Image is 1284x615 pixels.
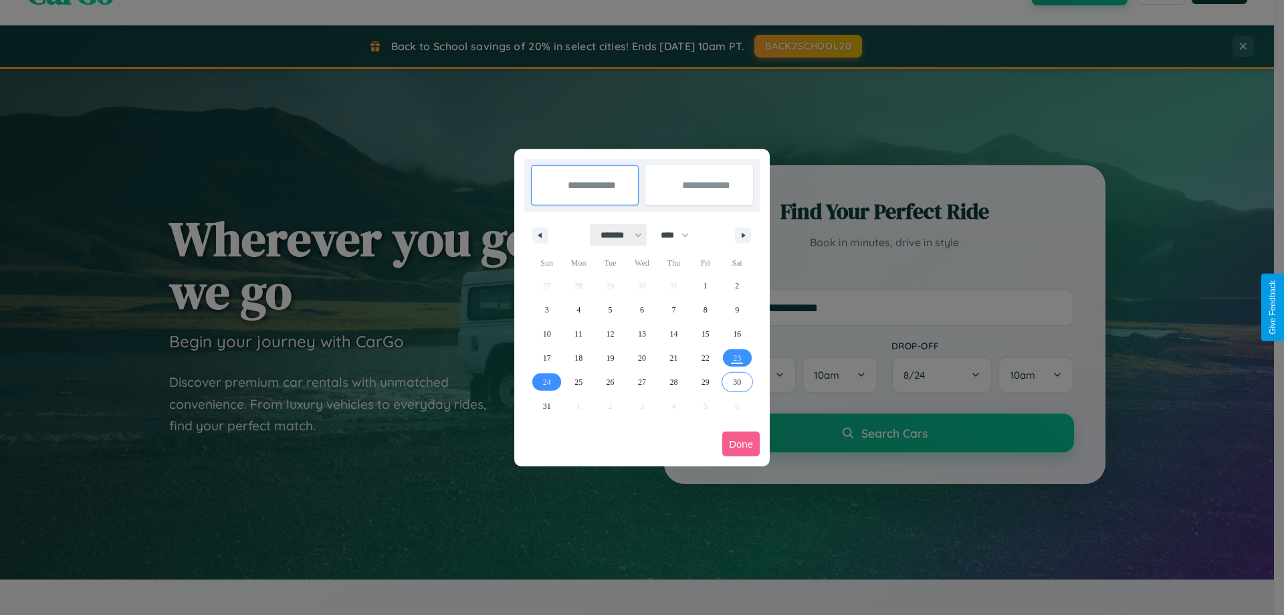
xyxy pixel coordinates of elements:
[669,322,677,346] span: 14
[689,274,721,298] button: 1
[658,346,689,370] button: 21
[562,346,594,370] button: 18
[626,370,657,394] button: 27
[574,370,582,394] span: 25
[543,322,551,346] span: 10
[669,370,677,394] span: 28
[735,274,739,298] span: 2
[689,298,721,322] button: 8
[562,370,594,394] button: 25
[704,274,708,298] span: 1
[702,322,710,346] span: 15
[543,394,551,418] span: 31
[543,346,551,370] span: 17
[543,370,551,394] span: 24
[531,252,562,274] span: Sun
[531,394,562,418] button: 31
[722,346,753,370] button: 23
[722,274,753,298] button: 2
[626,298,657,322] button: 6
[562,322,594,346] button: 11
[669,346,677,370] span: 21
[595,322,626,346] button: 12
[607,346,615,370] span: 19
[531,322,562,346] button: 10
[722,252,753,274] span: Sat
[562,298,594,322] button: 4
[702,346,710,370] span: 22
[638,370,646,394] span: 27
[574,322,582,346] span: 11
[658,252,689,274] span: Thu
[722,432,760,456] button: Done
[531,370,562,394] button: 24
[595,370,626,394] button: 26
[640,298,644,322] span: 6
[609,298,613,322] span: 5
[545,298,549,322] span: 3
[689,346,721,370] button: 22
[735,298,739,322] span: 9
[595,346,626,370] button: 19
[722,298,753,322] button: 9
[689,322,721,346] button: 15
[626,252,657,274] span: Wed
[722,322,753,346] button: 16
[704,298,708,322] span: 8
[733,370,741,394] span: 30
[595,298,626,322] button: 5
[702,370,710,394] span: 29
[531,298,562,322] button: 3
[689,370,721,394] button: 29
[722,370,753,394] button: 30
[1268,280,1277,335] div: Give Feedback
[671,298,675,322] span: 7
[733,322,741,346] span: 16
[733,346,741,370] span: 23
[574,346,582,370] span: 18
[607,370,615,394] span: 26
[689,252,721,274] span: Fri
[658,298,689,322] button: 7
[638,346,646,370] span: 20
[638,322,646,346] span: 13
[607,322,615,346] span: 12
[626,322,657,346] button: 13
[658,322,689,346] button: 14
[626,346,657,370] button: 20
[658,370,689,394] button: 28
[562,252,594,274] span: Mon
[576,298,580,322] span: 4
[531,346,562,370] button: 17
[595,252,626,274] span: Tue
